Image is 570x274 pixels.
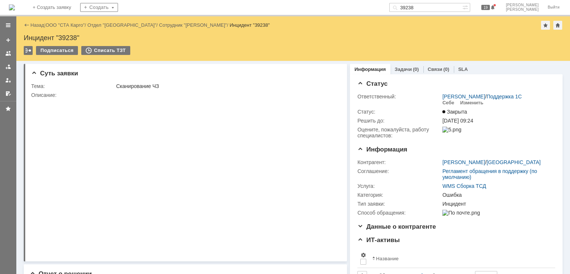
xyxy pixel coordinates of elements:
[357,94,441,100] div: Ответственный:
[88,22,157,28] a: Отдел "[GEOGRAPHIC_DATA]"
[31,92,338,98] div: Описание:
[428,66,442,72] a: Связи
[159,22,227,28] a: Сотрудник "[PERSON_NAME]"
[357,118,441,124] div: Решить до:
[442,118,473,124] span: [DATE] 09:24
[9,4,15,10] img: logo
[357,183,441,189] div: Услуга:
[357,201,441,207] div: Тип заявки:
[354,66,386,72] a: Информация
[9,4,15,10] a: Перейти на домашнюю страницу
[159,22,230,28] div: /
[116,83,337,89] div: Сканирование ЧЗ
[395,66,412,72] a: Задачи
[80,3,118,12] div: Создать
[442,210,480,216] img: По почте.png
[24,34,563,42] div: Инцидент "39238"
[357,210,441,216] div: Способ обращения:
[442,127,461,133] img: 5.png
[442,159,541,165] div: /
[442,183,486,189] a: WMS Сборка ТСД
[442,94,485,100] a: [PERSON_NAME]
[357,223,436,230] span: Данные о контрагенте
[30,22,44,28] a: Назад
[357,159,441,165] div: Контрагент:
[31,83,115,89] div: Тема:
[487,159,541,165] a: [GEOGRAPHIC_DATA]
[357,237,400,244] span: ИТ-активы
[376,256,399,261] div: Название
[442,192,551,198] div: Ошибка
[24,46,33,55] div: Работа с массовостью
[541,21,550,30] div: Добавить в избранное
[2,48,14,59] a: Заявки на командах
[506,3,539,7] span: [PERSON_NAME]
[442,100,454,106] div: Себе
[88,22,159,28] div: /
[357,146,407,153] span: Информация
[442,168,537,180] a: Регламент обращения в поддержку (по умолчанию)
[2,74,14,86] a: Мои заявки
[462,3,470,10] span: Расширенный поиск
[2,88,14,100] a: Мои согласования
[442,201,551,207] div: Инцидент
[442,94,522,100] div: /
[230,22,270,28] div: Инцидент "39238"
[442,159,485,165] a: [PERSON_NAME]
[357,80,387,87] span: Статус
[44,22,45,27] div: |
[458,66,468,72] a: SLA
[487,94,522,100] a: Поддержка 1С
[553,21,562,30] div: Сделать домашней страницей
[442,109,467,115] span: Закрыта
[481,5,490,10] span: 19
[2,34,14,46] a: Создать заявку
[413,66,419,72] div: (0)
[31,70,78,77] span: Суть заявки
[357,168,441,174] div: Соглашение:
[360,252,366,258] span: Настройки
[2,61,14,73] a: Заявки в моей ответственности
[357,109,441,115] div: Статус:
[460,100,484,106] div: Изменить
[443,66,449,72] div: (0)
[369,249,549,268] th: Название
[357,192,441,198] div: Категория:
[46,22,88,28] div: /
[357,127,441,138] div: Oцените, пожалуйста, работу специалистов:
[506,7,539,12] span: [PERSON_NAME]
[46,22,85,28] a: ООО "СТА Карго"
